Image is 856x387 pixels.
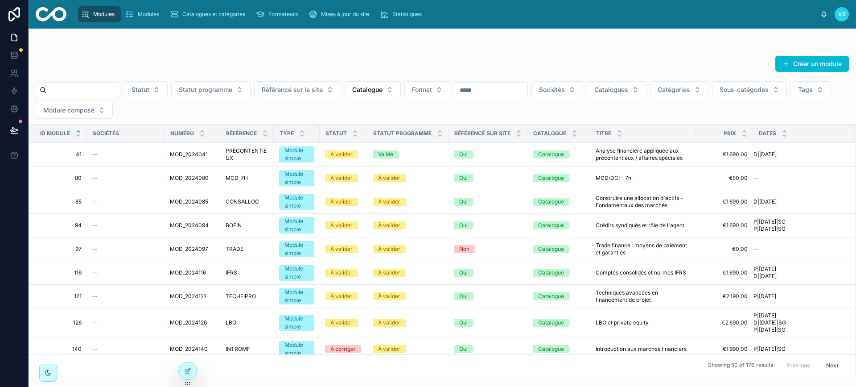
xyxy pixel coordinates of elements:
div: À valider [378,345,400,353]
a: €50,00 [701,175,748,182]
span: Techniques avancées en financement de projet [596,289,691,304]
a: €1 690,00 [701,222,748,229]
span: 140 [40,345,82,353]
span: Catalogues et catégories [182,11,245,18]
span: Tags [798,85,813,94]
span: -- [92,175,98,182]
a: À valider [373,319,443,327]
div: À valider [330,269,353,277]
div: À valider [378,269,400,277]
a: Validé [373,150,443,158]
img: App logo [36,7,66,21]
span: D|[DATE] [753,151,777,158]
a: €1 690,00 [701,269,748,276]
a: À valider [325,221,362,229]
button: Select Button [36,102,113,119]
span: MOD_2024121 [170,293,206,300]
a: -- [92,246,159,253]
span: Dates [759,130,776,137]
span: Titre [596,130,611,137]
span: VB [838,11,846,18]
div: Catalogue [538,174,564,182]
a: Catalogue [533,174,585,182]
div: À valider [378,245,400,253]
a: P|[DATE] D|[DATE] [753,266,844,280]
a: Créer un module [775,56,849,72]
span: Construire une allocation d'actifs - Fondamentaux des marchés [596,195,691,209]
a: À valider [325,269,362,277]
span: Catalogue [352,85,383,94]
span: -- [92,269,98,276]
a: À valider [373,221,443,229]
a: Oui [454,345,522,353]
span: Modules [93,11,115,18]
a: 116 [40,269,82,276]
a: À corriger [325,345,362,353]
span: P|[DATE] D|[DATE] [753,266,801,280]
a: 80 [40,175,82,182]
div: Oui [459,150,468,158]
a: -- [92,293,159,300]
a: MOD_2024085 [170,198,215,205]
a: €1 690,00 [701,198,748,205]
a: 121 [40,293,82,300]
span: -- [92,293,98,300]
a: Trade finance : moyens de paiement et garanties [596,242,691,256]
div: À valider [330,319,353,327]
a: Oui [454,221,522,229]
a: P|[DATE]|SC P|[DATE]|SG [753,218,844,233]
span: 41 [40,151,82,158]
a: Catalogue [533,345,585,353]
span: CONSALLOC [226,198,259,205]
a: P|[DATE] D|[DATE]|SG P|[DATE]|SG [753,312,844,333]
span: TECHFIPRO [226,293,256,300]
a: €1 690,00 [701,151,748,158]
div: Module simple [284,170,309,186]
a: MOD_2024121 [170,293,215,300]
a: MCD_7H [226,175,268,182]
span: Modules [138,11,159,18]
a: Modules [78,6,121,22]
div: À valider [330,198,353,206]
a: MOD_2024140 [170,345,215,353]
div: Module simple [284,265,309,281]
span: -- [753,246,759,253]
div: À valider [330,174,353,182]
div: Module simple [284,288,309,304]
span: Statut programme [373,130,432,137]
a: Module simple [279,146,314,162]
a: 94 [40,222,82,229]
span: Format [412,85,432,94]
a: P|[DATE] [753,293,844,300]
span: Sociétés [93,130,119,137]
span: Comptes consolidés et normes IFRS [596,269,686,276]
a: -- [92,151,159,158]
span: 85 [40,198,82,205]
a: À valider [325,150,362,158]
span: €0,00 [701,246,748,253]
div: Oui [459,345,468,353]
span: Showing 50 of 176 results [708,362,773,369]
a: -- [753,246,844,253]
span: Introduction aux marchés financiers [596,345,687,353]
span: Sociétés [539,85,565,94]
a: €2 690,00 [701,319,748,326]
a: Module simple [279,315,314,331]
a: Module simple [279,288,314,304]
div: Catalogue [538,198,564,206]
a: MOD_2024116 [170,269,215,276]
div: scrollable content [74,4,820,24]
a: À valider [325,174,362,182]
a: Catalogue [533,245,585,253]
span: Référencé sur site [454,130,510,137]
a: À valider [325,245,362,253]
span: -- [92,198,98,205]
span: Référencé sur le site [262,85,323,94]
span: €1 990,00 [701,345,748,353]
a: -- [92,269,159,276]
div: Module simple [284,341,309,357]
